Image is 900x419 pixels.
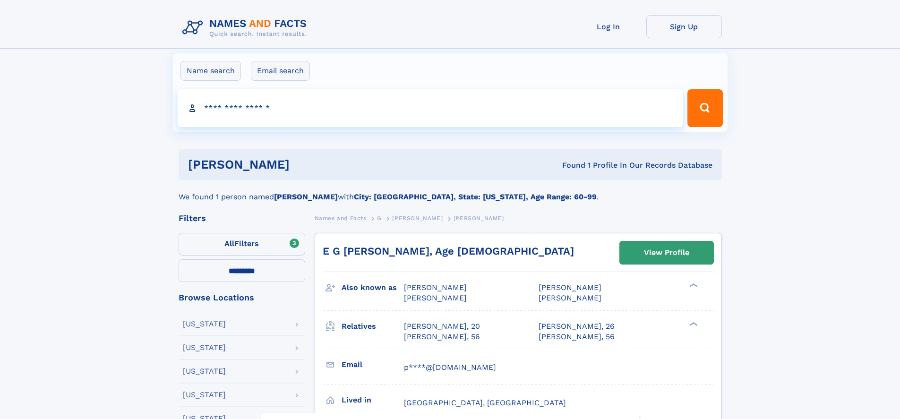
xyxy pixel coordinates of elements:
[178,89,684,127] input: search input
[539,283,601,292] span: [PERSON_NAME]
[179,15,315,41] img: Logo Names and Facts
[539,321,615,332] a: [PERSON_NAME], 26
[404,321,480,332] a: [PERSON_NAME], 20
[377,212,382,224] a: G
[354,192,597,201] b: City: [GEOGRAPHIC_DATA], State: [US_STATE], Age Range: 60-99
[404,283,467,292] span: [PERSON_NAME]
[342,280,404,296] h3: Also known as
[687,89,722,127] button: Search Button
[392,212,443,224] a: [PERSON_NAME]
[404,332,480,342] a: [PERSON_NAME], 56
[539,332,615,342] a: [PERSON_NAME], 56
[620,241,713,264] a: View Profile
[646,15,722,38] a: Sign Up
[315,212,367,224] a: Names and Facts
[323,245,574,257] a: E G [PERSON_NAME], Age [DEMOGRAPHIC_DATA]
[404,293,467,302] span: [PERSON_NAME]
[404,398,566,407] span: [GEOGRAPHIC_DATA], [GEOGRAPHIC_DATA]
[179,214,305,222] div: Filters
[687,321,698,327] div: ❯
[426,160,712,171] div: Found 1 Profile In Our Records Database
[183,391,226,399] div: [US_STATE]
[342,318,404,334] h3: Relatives
[687,282,698,289] div: ❯
[183,368,226,375] div: [US_STATE]
[183,344,226,351] div: [US_STATE]
[179,293,305,302] div: Browse Locations
[188,159,426,171] h1: [PERSON_NAME]
[274,192,338,201] b: [PERSON_NAME]
[179,233,305,256] label: Filters
[539,293,601,302] span: [PERSON_NAME]
[392,215,443,222] span: [PERSON_NAME]
[180,61,241,81] label: Name search
[179,180,722,203] div: We found 1 person named with .
[183,320,226,328] div: [US_STATE]
[251,61,310,81] label: Email search
[571,15,646,38] a: Log In
[644,242,689,264] div: View Profile
[342,392,404,408] h3: Lived in
[342,357,404,373] h3: Email
[224,239,234,248] span: All
[454,215,504,222] span: [PERSON_NAME]
[377,215,382,222] span: G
